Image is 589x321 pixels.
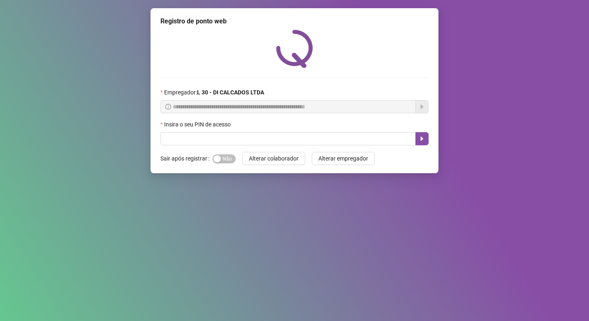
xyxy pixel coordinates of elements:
label: Sair após registrar [160,152,213,165]
span: caret-right [419,135,425,142]
span: info-circle [165,104,171,110]
span: Empregador : [164,88,264,97]
div: Registro de ponto web [160,16,429,26]
button: Alterar empregador [312,152,375,165]
span: Alterar empregador [318,154,368,163]
span: Alterar colaborador [249,154,299,163]
strong: L 30 - DI CALCADOS LTDA [197,89,264,96]
label: Insira o seu PIN de acesso [160,120,236,129]
img: QRPoint [276,30,313,68]
button: Alterar colaborador [242,152,305,165]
